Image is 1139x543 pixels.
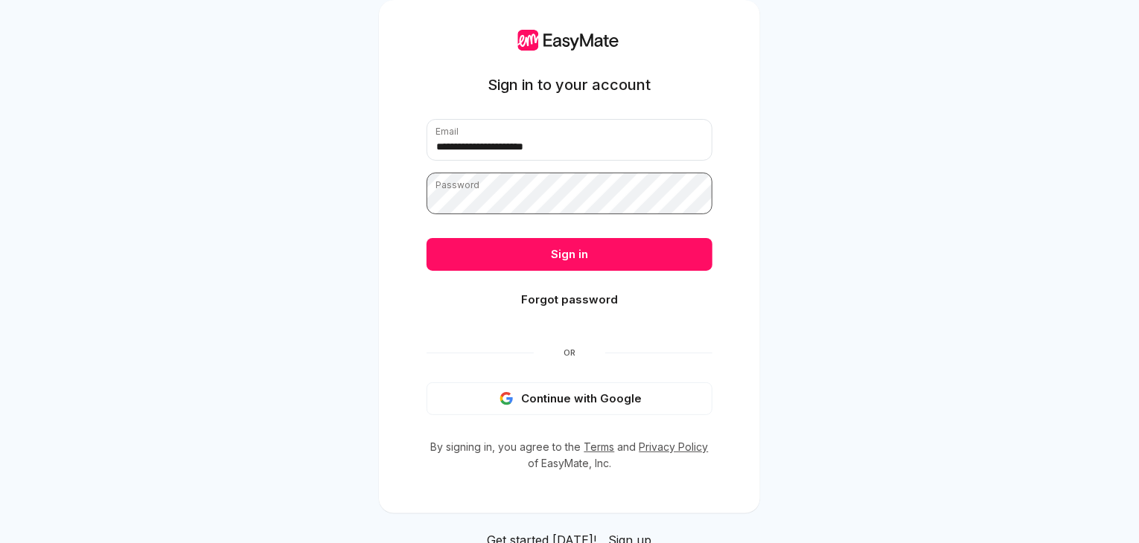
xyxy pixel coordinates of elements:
button: Sign in [427,238,712,271]
a: Terms [584,440,615,453]
span: Or [534,347,605,359]
a: Privacy Policy [639,440,709,453]
p: By signing in, you agree to the and of EasyMate, Inc. [427,439,712,472]
button: Continue with Google [427,382,712,415]
h1: Sign in to your account [488,74,651,95]
button: Forgot password [427,283,712,316]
